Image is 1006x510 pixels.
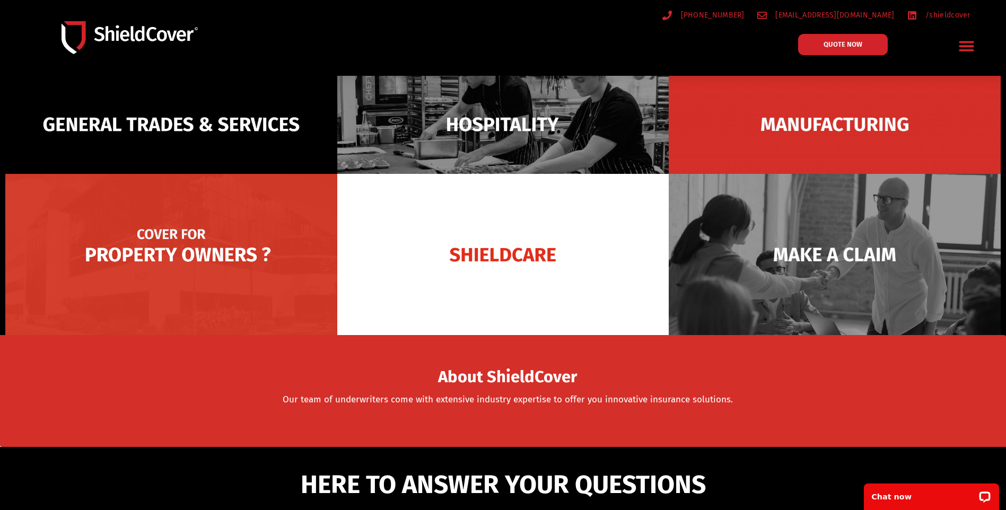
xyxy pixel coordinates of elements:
a: [EMAIL_ADDRESS][DOMAIN_NAME] [757,8,895,22]
span: [EMAIL_ADDRESS][DOMAIN_NAME] [773,8,894,22]
a: Our team of underwriters come with extensive industry expertise to offer you innovative insurance... [283,394,733,405]
span: QUOTE NOW [824,41,862,48]
span: About ShieldCover [438,371,577,384]
a: QUOTE NOW [798,34,888,55]
span: /shieldcover [923,8,970,22]
img: Shield-Cover-Underwriting-Australia-logo-full [62,21,198,55]
iframe: LiveChat chat widget [857,477,1006,510]
div: Menu Toggle [954,33,979,58]
h5: HERE TO ANSWER YOUR QUESTIONS [151,472,855,497]
span: [PHONE_NUMBER] [678,8,745,22]
a: [PHONE_NUMBER] [662,8,745,22]
a: /shieldcover [907,8,970,22]
a: About ShieldCover [438,374,577,384]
